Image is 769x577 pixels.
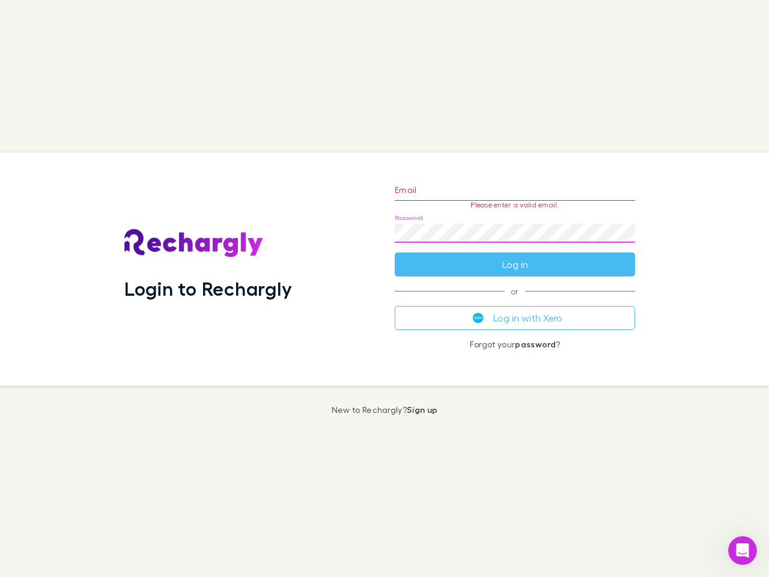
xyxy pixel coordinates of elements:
[395,340,635,349] p: Forgot your ?
[124,229,264,258] img: Rechargly's Logo
[407,405,437,415] a: Sign up
[395,213,423,222] label: Password
[473,313,484,323] img: Xero's logo
[515,339,556,349] a: password
[124,277,292,300] h1: Login to Rechargly
[728,536,757,565] iframe: Intercom live chat
[395,306,635,330] button: Log in with Xero
[332,405,438,415] p: New to Rechargly?
[395,252,635,276] button: Log in
[395,201,635,209] p: Please enter a valid email.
